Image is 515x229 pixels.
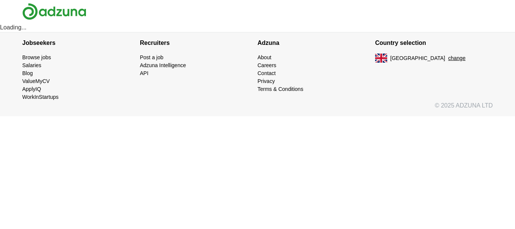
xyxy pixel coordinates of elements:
[22,86,41,92] a: ApplyIQ
[375,32,493,54] h4: Country selection
[22,3,86,20] img: Adzuna logo
[140,54,163,60] a: Post a job
[22,94,58,100] a: WorkInStartups
[22,78,50,84] a: ValueMyCV
[22,62,41,68] a: Salaries
[448,54,466,62] button: change
[16,101,499,116] div: © 2025 ADZUNA LTD
[257,86,303,92] a: Terms & Conditions
[257,54,271,60] a: About
[140,70,149,76] a: API
[22,70,33,76] a: Blog
[390,54,445,62] span: [GEOGRAPHIC_DATA]
[257,70,276,76] a: Contact
[375,54,387,63] img: UK flag
[22,54,51,60] a: Browse jobs
[257,78,275,84] a: Privacy
[257,62,276,68] a: Careers
[140,62,186,68] a: Adzuna Intelligence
